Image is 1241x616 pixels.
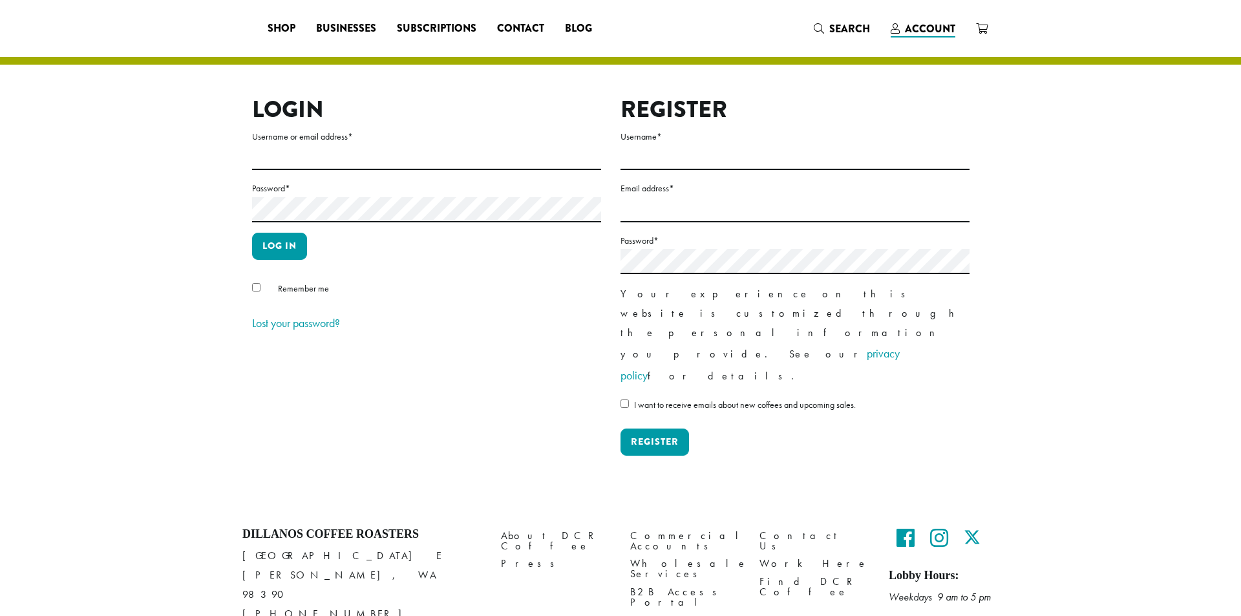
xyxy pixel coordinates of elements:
[620,399,629,408] input: I want to receive emails about new coffees and upcoming sales.
[397,21,476,37] span: Subscriptions
[278,282,329,294] span: Remember me
[759,573,869,600] a: Find DCR Coffee
[497,21,544,37] span: Contact
[630,555,740,583] a: Wholesale Services
[501,555,611,573] a: Press
[620,284,970,387] p: Your experience on this website is customized through the personal information you provide. See o...
[316,21,376,37] span: Businesses
[759,555,869,573] a: Work Here
[630,527,740,555] a: Commercial Accounts
[252,96,601,123] h2: Login
[252,180,601,196] label: Password
[759,527,869,555] a: Contact Us
[905,21,955,36] span: Account
[634,399,856,410] span: I want to receive emails about new coffees and upcoming sales.
[630,583,740,611] a: B2B Access Portal
[242,527,482,542] h4: Dillanos Coffee Roasters
[252,315,340,330] a: Lost your password?
[257,18,306,39] a: Shop
[565,21,592,37] span: Blog
[620,129,970,145] label: Username
[252,129,601,145] label: Username or email address
[620,96,970,123] h2: Register
[620,180,970,196] label: Email address
[252,233,307,260] button: Log in
[501,527,611,555] a: About DCR Coffee
[620,233,970,249] label: Password
[268,21,295,37] span: Shop
[620,429,689,456] button: Register
[889,590,991,604] em: Weekdays 9 am to 5 pm
[620,346,900,383] a: privacy policy
[889,569,999,583] h5: Lobby Hours:
[829,21,870,36] span: Search
[803,18,880,39] a: Search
